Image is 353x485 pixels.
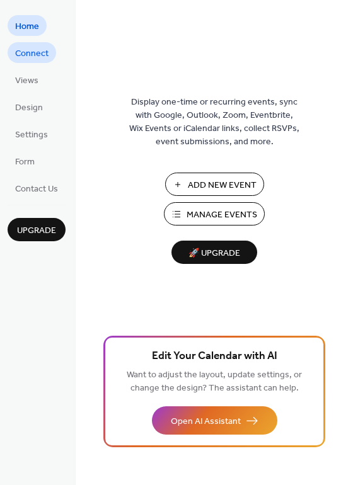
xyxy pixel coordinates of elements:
button: Manage Events [164,202,265,225]
a: Contact Us [8,178,66,198]
button: Upgrade [8,218,66,241]
a: Views [8,69,46,90]
span: Form [15,156,35,169]
button: Add New Event [165,173,264,196]
span: Open AI Assistant [171,415,241,428]
button: Open AI Assistant [152,406,277,435]
span: Settings [15,128,48,142]
span: Edit Your Calendar with AI [152,348,277,365]
span: Display one-time or recurring events, sync with Google, Outlook, Zoom, Eventbrite, Wix Events or ... [129,96,299,149]
span: Home [15,20,39,33]
span: Connect [15,47,49,60]
span: Design [15,101,43,115]
button: 🚀 Upgrade [171,241,257,264]
a: Form [8,151,42,171]
span: Contact Us [15,183,58,196]
span: Manage Events [187,208,257,222]
a: Settings [8,123,55,144]
a: Home [8,15,47,36]
a: Design [8,96,50,117]
span: Views [15,74,38,88]
span: 🚀 Upgrade [179,245,250,262]
a: Connect [8,42,56,63]
span: Upgrade [17,224,56,237]
span: Want to adjust the layout, update settings, or change the design? The assistant can help. [127,367,302,397]
span: Add New Event [188,179,257,192]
